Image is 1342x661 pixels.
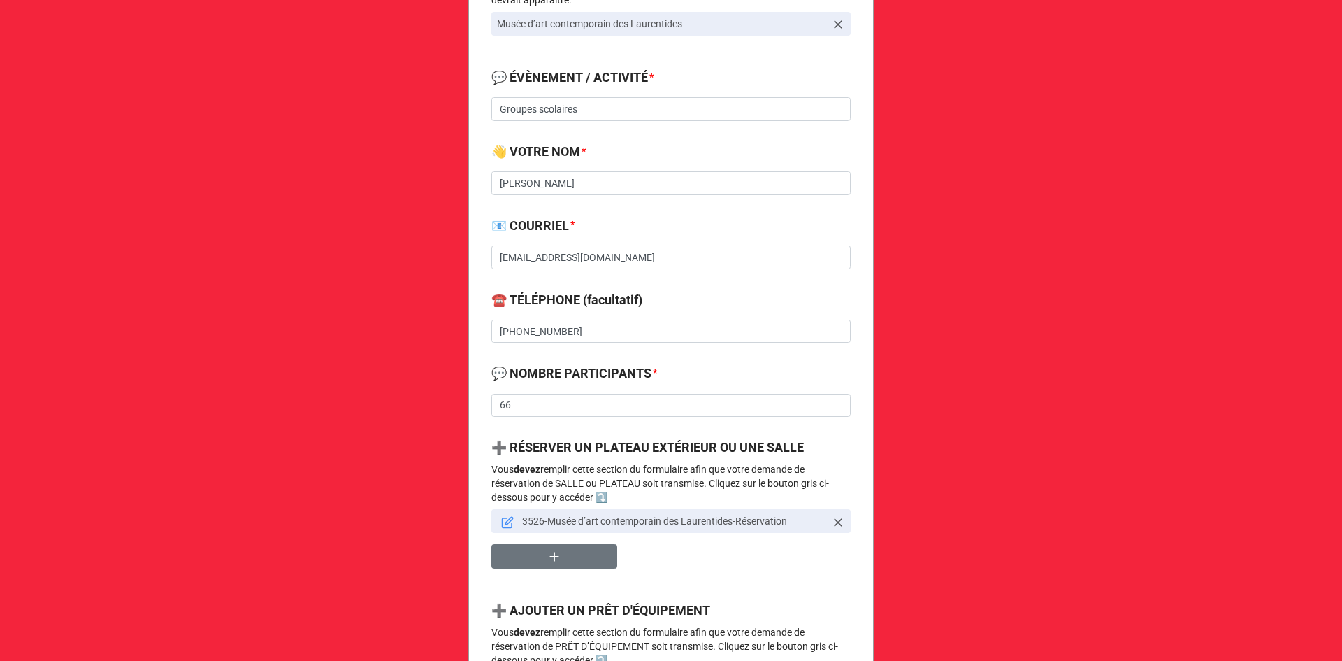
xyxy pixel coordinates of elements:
label: 👋 VOTRE NOM [491,142,580,162]
p: 3526-Musée d’art contemporain des Laurentides-Réservation [522,514,825,528]
label: 💬 NOMBRE PARTICIPANTS [491,364,651,383]
label: ➕ RÉSERVER UN PLATEAU EXTÉRIEUR OU UNE SALLE [491,438,804,457]
strong: devez [514,464,540,475]
label: ➕ AJOUTER UN PRÊT D'ÉQUIPEMENT [491,601,710,620]
label: ☎️ TÉLÉPHONE (facultatif) [491,290,642,310]
strong: devez [514,627,540,638]
label: 📧 COURRIEL [491,216,569,236]
p: Musée d’art contemporain des Laurentides [497,17,825,31]
p: Vous remplir cette section du formulaire afin que votre demande de réservation de SALLE ou PLATEA... [491,462,851,504]
label: 💬 ÉVÈNEMENT / ACTIVITÉ [491,68,648,87]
